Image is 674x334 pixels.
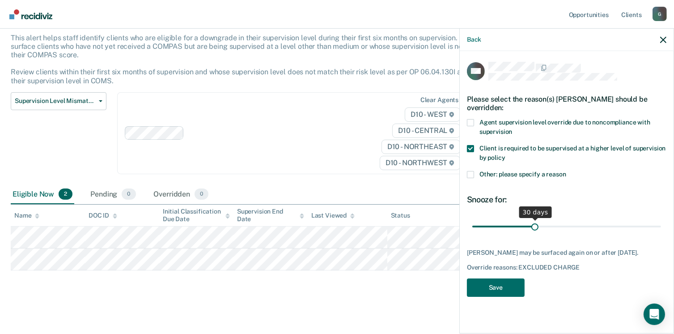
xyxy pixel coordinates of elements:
span: Client is required to be supervised at a higher level of supervision by policy [479,145,666,161]
div: [PERSON_NAME] may be surfaced again on or after [DATE]. [467,249,666,257]
div: Initial Classification Due Date [163,208,230,223]
div: Override reasons: EXCLUDED CHARGE [467,264,666,271]
div: 30 days [519,206,552,218]
span: D10 - NORTHWEST [380,156,460,170]
div: Please select the reason(s) [PERSON_NAME] should be overridden: [467,88,666,119]
button: Back [467,36,481,43]
span: 2 [59,188,72,200]
div: Overridden [152,185,211,205]
span: 0 [122,188,136,200]
div: DOC ID [89,212,117,219]
div: Last Viewed [311,212,355,219]
span: D10 - NORTHEAST [382,140,460,154]
div: Clear agents [420,96,458,104]
div: Status [391,212,410,219]
span: 0 [195,188,208,200]
div: Snooze for: [467,195,666,205]
span: Supervision Level Mismatch [15,97,95,105]
div: Eligible Now [11,185,74,205]
span: Other: please specify a reason [479,171,566,178]
button: Save [467,278,525,297]
div: Pending [89,185,137,205]
div: Open Intercom Messenger [644,304,665,325]
span: D10 - WEST [405,107,460,122]
img: Recidiviz [9,9,52,19]
div: Supervision End Date [237,208,304,223]
span: D10 - CENTRAL [392,124,460,138]
span: Agent supervision level override due to noncompliance with supervision [479,119,650,135]
div: G [653,7,667,21]
div: Name [14,212,39,219]
button: Profile dropdown button [653,7,667,21]
p: This alert helps staff identify clients who are eligible for a downgrade in their supervision lev... [11,34,508,85]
